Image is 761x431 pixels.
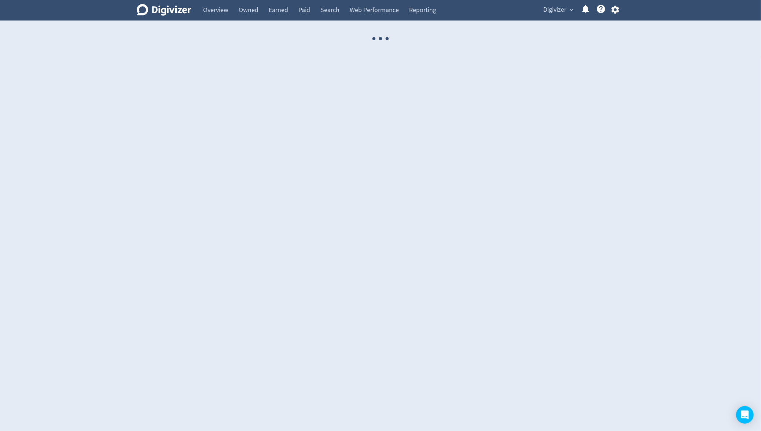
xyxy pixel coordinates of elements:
span: Digivizer [543,4,566,16]
button: Digivizer [541,4,575,16]
span: · [377,21,384,57]
span: expand_more [568,7,575,13]
span: · [384,21,390,57]
div: Open Intercom Messenger [736,406,754,424]
span: · [371,21,377,57]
